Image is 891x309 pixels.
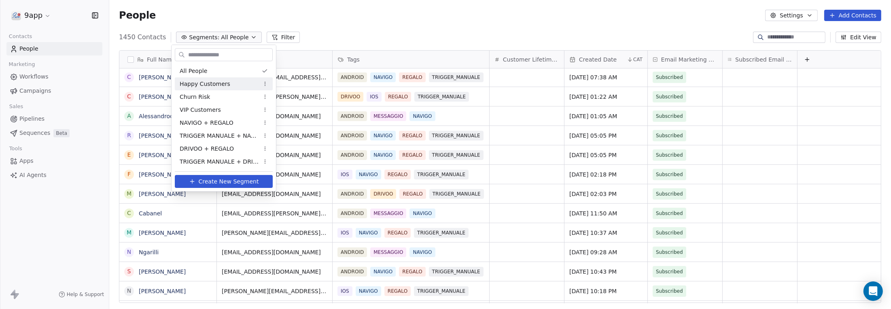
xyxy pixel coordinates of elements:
[180,93,210,101] span: Churn Risk
[199,177,259,186] span: Create New Segment
[180,106,221,114] span: VIP Customers
[175,175,273,188] button: Create New Segment
[180,132,259,140] span: TRIGGER MANUALE + NAVIGO + REGALO
[180,158,259,166] span: TRIGGER MANUALE + DRIVOO + REGALO
[180,145,234,153] span: DRIVOO + REGALO
[180,67,207,75] span: All People
[175,64,273,168] div: Suggestions
[180,80,230,88] span: Happy Customers
[180,119,233,127] span: NAVIGO + REGALO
